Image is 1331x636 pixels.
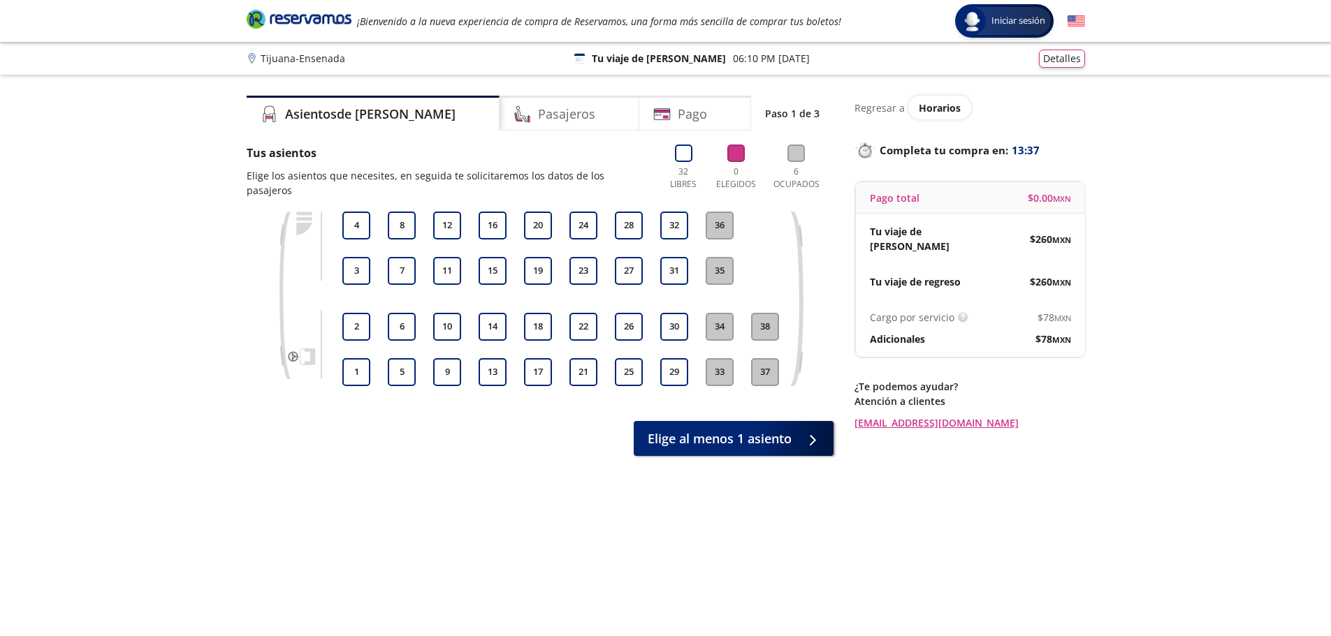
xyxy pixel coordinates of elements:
[1068,13,1085,30] button: English
[569,257,597,285] button: 23
[615,313,643,341] button: 26
[854,96,1085,119] div: Regresar a ver horarios
[1052,277,1071,288] small: MXN
[479,313,507,341] button: 14
[870,191,919,205] p: Pago total
[388,212,416,239] button: 8
[1030,274,1071,289] span: $ 260
[1250,555,1317,622] iframe: Messagebird Livechat Widget
[479,212,507,239] button: 16
[706,358,734,386] button: 33
[1028,191,1071,205] span: $ 0.00
[357,15,841,28] em: ¡Bienvenido a la nueva experiencia de compra de Reservamos, una forma más sencilla de comprar tus...
[854,394,1085,408] p: Atención a clientes
[1035,332,1071,346] span: $ 78
[870,310,954,325] p: Cargo por servicio
[706,313,734,341] button: 34
[765,106,820,121] p: Paso 1 de 3
[706,212,734,239] button: 36
[660,358,688,386] button: 29
[870,332,925,346] p: Adicionales
[615,257,643,285] button: 27
[342,358,370,386] button: 1
[479,257,507,285] button: 15
[660,212,688,239] button: 32
[713,165,759,191] p: 0 Elegidos
[1012,142,1040,158] span: 13:37
[854,101,905,115] p: Regresar a
[854,379,1085,394] p: ¿Te podemos ayudar?
[733,51,810,66] p: 06:10 PM [DATE]
[615,212,643,239] button: 28
[854,140,1085,160] p: Completa tu compra en :
[870,224,970,253] p: Tu viaje de [PERSON_NAME]
[524,358,552,386] button: 17
[433,212,461,239] button: 12
[433,313,461,341] button: 10
[664,165,703,191] p: 32 Libres
[592,51,726,66] p: Tu viaje de [PERSON_NAME]
[388,313,416,341] button: 6
[388,358,416,386] button: 5
[660,313,688,341] button: 30
[285,105,456,124] h4: Asientos de [PERSON_NAME]
[524,212,552,239] button: 20
[1030,232,1071,246] span: $ 260
[261,51,345,66] p: Tijuana - Ensenada
[1054,313,1071,323] small: MXN
[648,429,792,448] span: Elige al menos 1 asiento
[569,358,597,386] button: 21
[247,8,351,29] i: Brand Logo
[854,415,1085,430] a: [EMAIL_ADDRESS][DOMAIN_NAME]
[1038,310,1071,325] span: $ 78
[247,145,650,161] p: Tus asientos
[660,257,688,285] button: 31
[247,8,351,34] a: Brand Logo
[770,165,823,191] p: 6 Ocupados
[706,257,734,285] button: 35
[634,421,834,456] button: Elige al menos 1 asiento
[678,105,707,124] h4: Pago
[433,358,461,386] button: 9
[1052,334,1071,345] small: MXN
[247,168,650,198] p: Elige los asientos que necesites, en seguida te solicitaremos los datos de los pasajeros
[538,105,595,124] h4: Pasajeros
[1053,193,1071,204] small: MXN
[524,313,552,341] button: 18
[524,257,552,285] button: 19
[919,101,961,114] span: Horarios
[569,212,597,239] button: 24
[342,212,370,239] button: 4
[569,313,597,341] button: 22
[342,313,370,341] button: 2
[479,358,507,386] button: 13
[1039,50,1085,68] button: Detalles
[433,257,461,285] button: 11
[870,274,961,289] p: Tu viaje de regreso
[342,257,370,285] button: 3
[388,257,416,285] button: 7
[751,358,779,386] button: 37
[751,313,779,341] button: 38
[1052,235,1071,245] small: MXN
[986,14,1051,28] span: Iniciar sesión
[615,358,643,386] button: 25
